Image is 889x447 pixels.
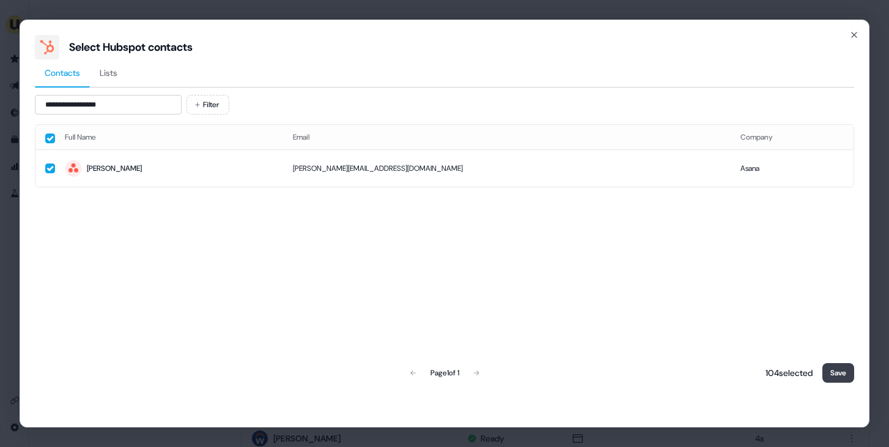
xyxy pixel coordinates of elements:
[822,363,854,383] button: Save
[87,162,142,175] div: [PERSON_NAME]
[45,67,80,79] span: Contacts
[731,125,854,149] th: Company
[430,367,459,379] div: Page 1 of 1
[100,67,117,79] span: Lists
[761,367,813,379] p: 104 selected
[69,40,193,54] div: Select Hubspot contacts
[55,125,283,149] th: Full Name
[283,125,731,149] th: Email
[186,95,229,115] button: Filter
[731,149,854,187] td: Asana
[283,149,731,187] td: [PERSON_NAME][EMAIL_ADDRESS][DOMAIN_NAME]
